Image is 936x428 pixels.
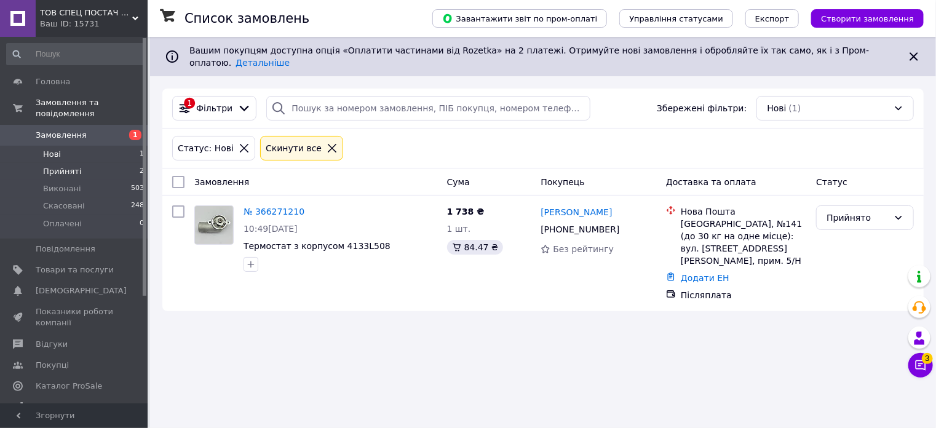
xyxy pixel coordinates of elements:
a: [PERSON_NAME] [541,206,612,218]
span: Статус [816,177,847,187]
span: Замовлення та повідомлення [36,97,148,119]
h1: Список замовлень [184,11,309,26]
span: Нові [43,149,61,160]
a: Термостат з корпусом 4133L508 [244,241,391,251]
button: Завантажити звіт по пром-оплаті [432,9,607,28]
input: Пошук [6,43,145,65]
span: Cума [447,177,470,187]
span: 1 [140,149,144,160]
div: [PHONE_NUMBER] [538,221,622,238]
span: Виконані [43,183,81,194]
button: Чат з покупцем3 [908,353,933,378]
span: Збережені фільтри: [657,102,747,114]
span: (1) [789,103,801,113]
a: Додати ЕН [681,273,729,283]
span: Повідомлення [36,244,95,255]
span: Каталог ProSale [36,381,102,392]
div: Cкинути все [263,141,324,155]
span: Оплачені [43,218,82,229]
span: Покупець [541,177,584,187]
span: 3 [922,353,933,364]
div: Статус: Нові [175,141,236,155]
div: [GEOGRAPHIC_DATA], №141 (до 30 кг на одне місце): вул. [STREET_ADDRESS][PERSON_NAME], прим. 5/Н [681,218,806,267]
span: Відгуки [36,339,68,350]
div: Післяплата [681,289,806,301]
span: [DEMOGRAPHIC_DATA] [36,285,127,296]
span: Завантажити звіт по пром-оплаті [442,13,597,24]
span: Товари та послуги [36,264,114,275]
span: 2 [140,166,144,177]
span: Експорт [755,14,790,23]
span: 0 [140,218,144,229]
span: Замовлення [36,130,87,141]
span: Покупці [36,360,69,371]
div: 84.47 ₴ [447,240,503,255]
span: 1 738 ₴ [447,207,485,216]
span: Показники роботи компанії [36,306,114,328]
span: Замовлення [194,177,249,187]
span: Управління статусами [629,14,723,23]
a: Детальніше [236,58,290,68]
button: Експорт [745,9,799,28]
span: Нові [767,102,786,114]
button: Створити замовлення [811,9,924,28]
span: ТОВ СПЕЦ ПОСТАЧ МАРКЕТ [40,7,132,18]
span: Доставка та оплата [666,177,756,187]
img: Фото товару [195,206,233,244]
input: Пошук за номером замовлення, ПІБ покупця, номером телефону, Email, номером накладної [266,96,590,121]
span: Створити замовлення [821,14,914,23]
span: 248 [131,200,144,212]
span: 1 [129,130,141,140]
div: Нова Пошта [681,205,806,218]
span: 10:49[DATE] [244,224,298,234]
span: Скасовані [43,200,85,212]
span: Вашим покупцям доступна опція «Оплатити частинами від Rozetka» на 2 платежі. Отримуйте нові замов... [189,46,869,68]
a: Створити замовлення [799,13,924,23]
span: Аналітика [36,402,78,413]
button: Управління статусами [619,9,733,28]
a: № 366271210 [244,207,304,216]
span: Головна [36,76,70,87]
span: 503 [131,183,144,194]
div: Прийнято [827,211,889,224]
span: Без рейтингу [553,244,614,254]
span: Прийняті [43,166,81,177]
span: Фільтри [196,102,232,114]
span: 1 шт. [447,224,471,234]
a: Фото товару [194,205,234,245]
div: Ваш ID: 15731 [40,18,148,30]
